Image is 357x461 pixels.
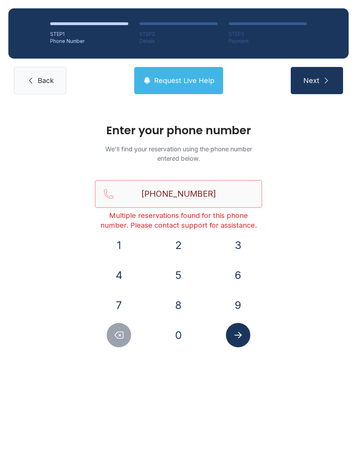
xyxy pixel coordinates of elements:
[50,38,128,45] div: Phone Number
[166,233,191,257] button: 2
[107,323,131,347] button: Delete number
[107,263,131,287] button: 4
[229,31,307,38] div: STEP 3
[226,263,250,287] button: 6
[95,211,262,230] div: Multiple reservations found for this phone number. Please contact support for assistance.
[226,293,250,317] button: 9
[95,125,262,136] h1: Enter your phone number
[303,76,319,85] span: Next
[95,144,262,163] p: We'll find your reservation using the phone number entered below.
[166,293,191,317] button: 8
[229,38,307,45] div: Payment
[154,76,214,85] span: Request Live Help
[107,293,131,317] button: 7
[139,38,218,45] div: Details
[95,180,262,208] input: Reservation phone number
[50,31,128,38] div: STEP 1
[166,263,191,287] button: 5
[226,233,250,257] button: 3
[139,31,218,38] div: STEP 2
[226,323,250,347] button: Submit lookup form
[107,233,131,257] button: 1
[38,76,54,85] span: Back
[166,323,191,347] button: 0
